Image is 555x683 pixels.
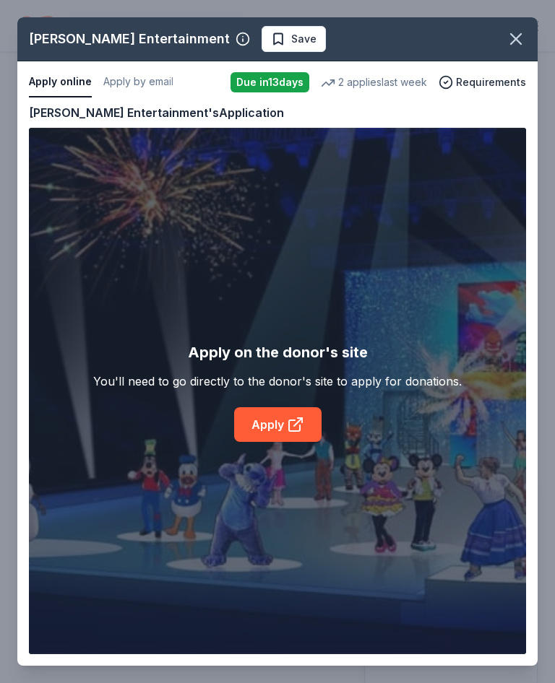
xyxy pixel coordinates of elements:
[188,341,368,364] div: Apply on the donor's site
[29,67,92,97] button: Apply online
[29,27,230,51] div: [PERSON_NAME] Entertainment
[231,72,309,92] div: Due in 13 days
[103,67,173,97] button: Apply by email
[93,373,462,390] div: You'll need to go directly to the donor's site to apply for donations.
[456,74,526,91] span: Requirements
[262,26,326,52] button: Save
[321,74,427,91] div: 2 applies last week
[29,103,284,122] div: [PERSON_NAME] Entertainment's Application
[439,74,526,91] button: Requirements
[234,407,322,442] a: Apply
[291,30,317,48] span: Save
